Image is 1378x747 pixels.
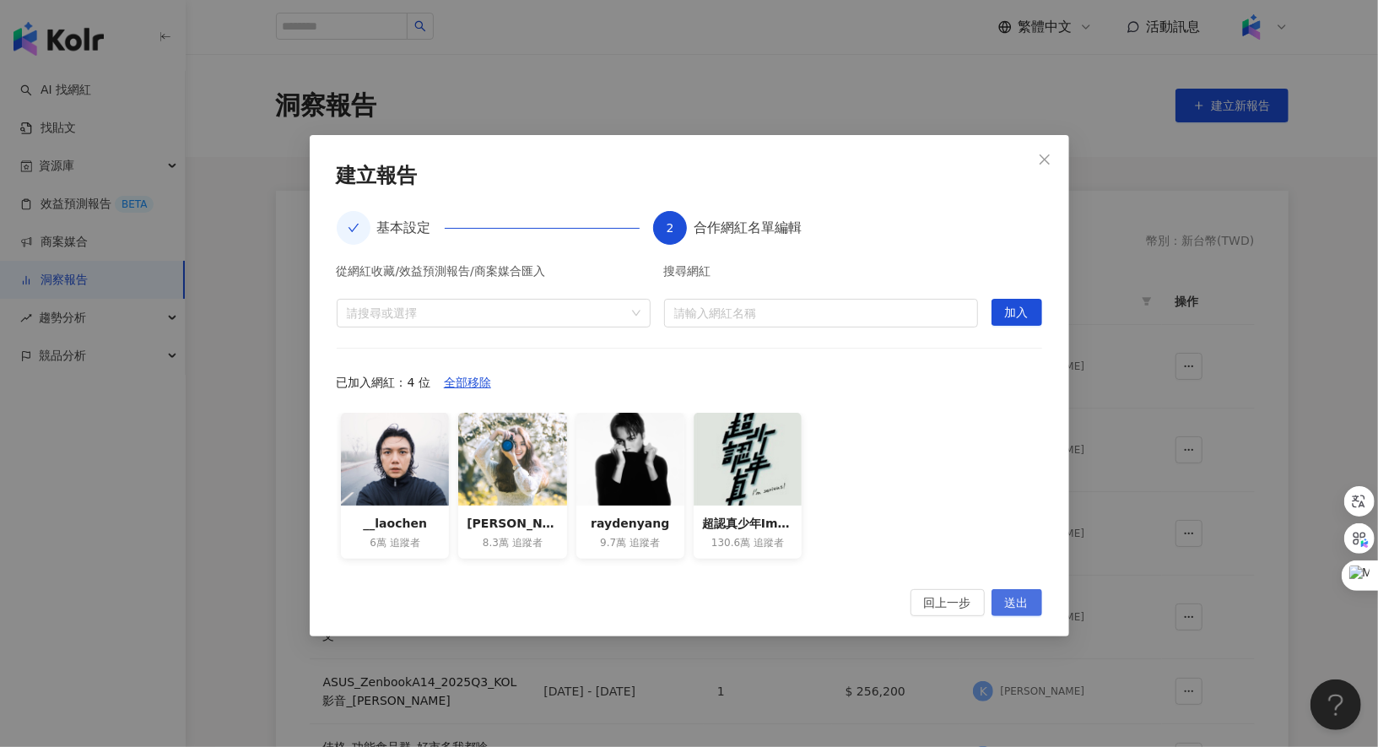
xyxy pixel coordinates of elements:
[630,536,660,550] span: 追蹤者
[377,211,445,245] div: 基本設定
[370,536,386,550] span: 6萬
[349,514,440,533] div: __laochen
[390,536,420,550] span: 追蹤者
[467,514,558,533] div: [PERSON_NAME]
[337,369,1042,396] div: 已加入網紅：4 位
[992,589,1042,616] button: 送出
[337,162,1042,191] div: 建立報告
[512,536,543,550] span: 追蹤者
[1005,590,1029,617] span: 送出
[667,221,674,235] span: 2
[924,590,971,617] span: 回上一步
[444,370,491,397] span: 全部移除
[664,265,978,285] div: 搜尋網紅
[992,299,1042,326] button: 加入
[711,536,750,550] span: 130.6萬
[1005,300,1029,327] span: 加入
[337,265,651,285] div: 從網紅收藏/效益預測報告/商案媒合匯入
[483,536,509,550] span: 8.3萬
[1038,153,1051,166] span: close
[430,369,505,396] button: 全部移除
[348,222,359,234] span: check
[911,589,985,616] button: 回上一步
[585,514,676,533] div: raydenyang
[694,211,802,245] div: 合作網紅名單編輯
[1028,143,1062,176] button: Close
[754,536,784,550] span: 追蹤者
[600,536,626,550] span: 9.7萬
[702,514,793,533] div: 超認真少年Imserious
